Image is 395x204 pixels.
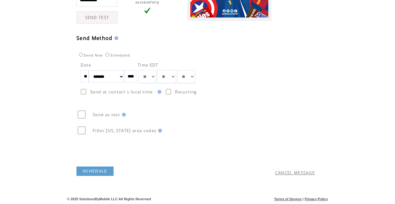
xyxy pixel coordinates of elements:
label: Send Now [77,53,103,57]
span: Date [80,62,91,68]
a: Terms of Service [274,197,302,201]
img: help.gif [156,129,162,132]
input: Scheduled [105,53,109,57]
span: Send at contact`s local time [90,89,153,95]
span: Send Method [76,35,113,42]
span: Filter [US_STATE] area codes [93,128,156,133]
img: help.gif [113,36,118,40]
a: CANCEL MESSAGE [275,170,315,176]
a: SEND TEST [76,11,118,24]
a: SCHEDULE [76,167,114,176]
span: | [303,197,304,201]
span: Recurring [175,89,197,95]
span: Time EDT [138,62,158,68]
span: Send as test [93,112,120,117]
img: help.gif [156,90,161,94]
img: vLarge.png [144,7,150,14]
span: © 2025 SolutionsByMobile LLC All Rights Reserved [67,197,151,201]
a: Privacy Policy [305,197,328,201]
input: Send Now [79,53,83,57]
label: Scheduled [104,53,130,57]
img: help.gif [120,113,126,117]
